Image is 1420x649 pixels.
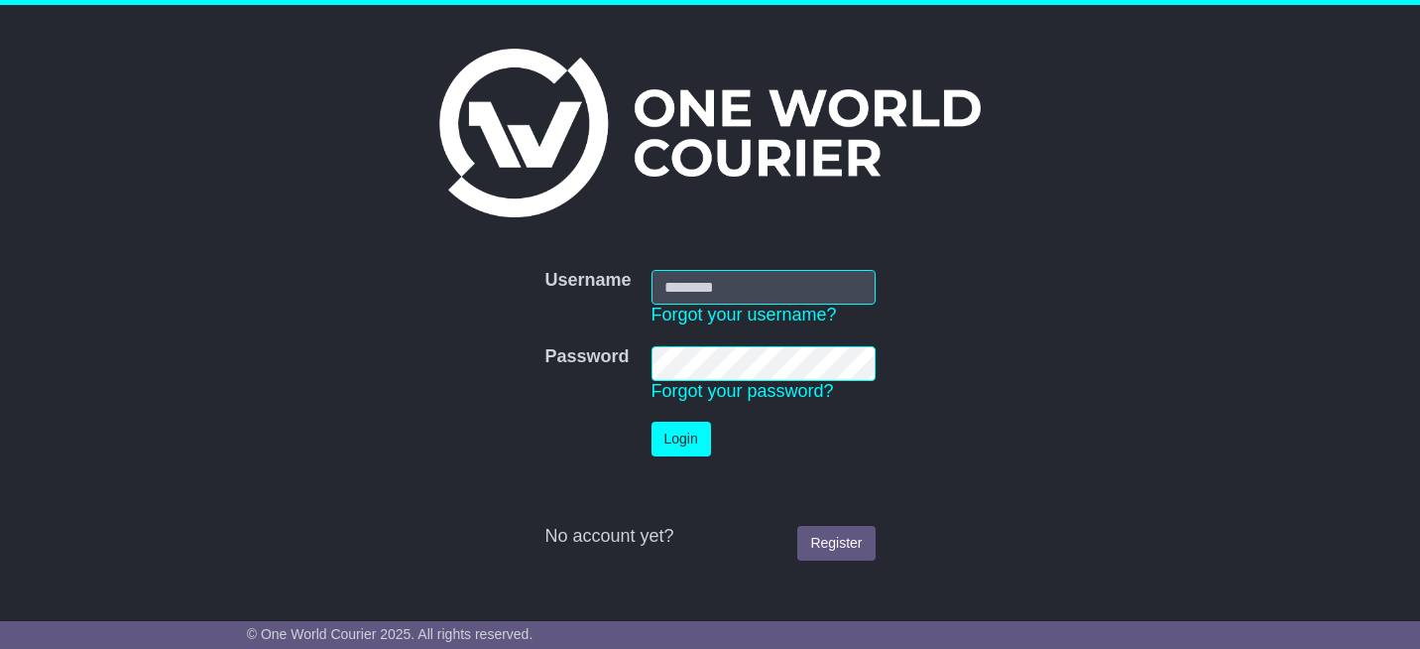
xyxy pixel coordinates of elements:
[651,381,834,401] a: Forgot your password?
[651,305,837,324] a: Forgot your username?
[544,270,631,292] label: Username
[247,626,533,642] span: © One World Courier 2025. All rights reserved.
[797,526,875,561] a: Register
[651,422,711,456] button: Login
[439,49,981,217] img: One World
[544,526,875,548] div: No account yet?
[544,346,629,368] label: Password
